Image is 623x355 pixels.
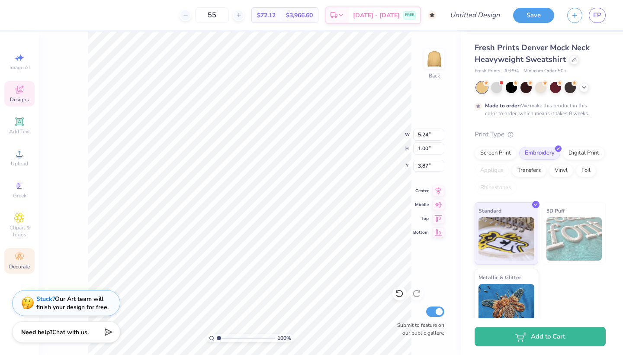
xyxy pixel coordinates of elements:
div: Screen Print [475,147,517,160]
strong: Stuck? [36,295,55,303]
span: Middle [413,202,429,208]
span: Center [413,188,429,194]
span: EP [593,10,601,20]
span: Decorate [9,263,30,270]
span: Metallic & Glitter [478,273,521,282]
span: $3,966.60 [286,11,313,20]
span: Chat with us. [52,328,89,336]
span: Standard [478,206,501,215]
div: Our Art team will finish your design for free. [36,295,109,311]
span: Top [413,216,429,222]
div: Transfers [512,164,546,177]
div: Print Type [475,129,606,139]
div: Applique [475,164,509,177]
button: Add to Cart [475,327,606,346]
label: Submit to feature on our public gallery. [392,321,444,337]
span: Clipart & logos [4,224,35,238]
div: We make this product in this color to order, which means it takes 8 weeks. [485,102,591,117]
div: Rhinestones [475,181,517,194]
span: Designs [10,96,29,103]
img: Standard [478,217,534,261]
input: – – [195,7,229,23]
span: Upload [11,160,28,167]
strong: Need help? [21,328,52,336]
span: Minimum Order: 50 + [523,68,567,75]
strong: Made to order: [485,102,521,109]
span: Fresh Prints Denver Mock Neck Heavyweight Sweatshirt [475,42,590,65]
span: 3D Puff [546,206,565,215]
div: Embroidery [519,147,560,160]
div: Vinyl [549,164,573,177]
img: Back [426,50,443,68]
div: Foil [576,164,596,177]
span: FREE [405,12,414,18]
span: [DATE] - [DATE] [353,11,400,20]
div: Digital Print [563,147,605,160]
span: Bottom [413,229,429,236]
img: Metallic & Glitter [478,284,534,327]
span: 100 % [277,334,291,342]
span: Image AI [10,64,30,71]
div: Back [429,72,440,80]
span: $72.12 [257,11,276,20]
span: Fresh Prints [475,68,500,75]
button: Save [513,8,554,23]
img: 3D Puff [546,217,602,261]
span: # FP94 [504,68,519,75]
a: EP [589,8,606,23]
input: Untitled Design [443,6,507,24]
span: Add Text [9,128,30,135]
span: Greek [13,192,26,199]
